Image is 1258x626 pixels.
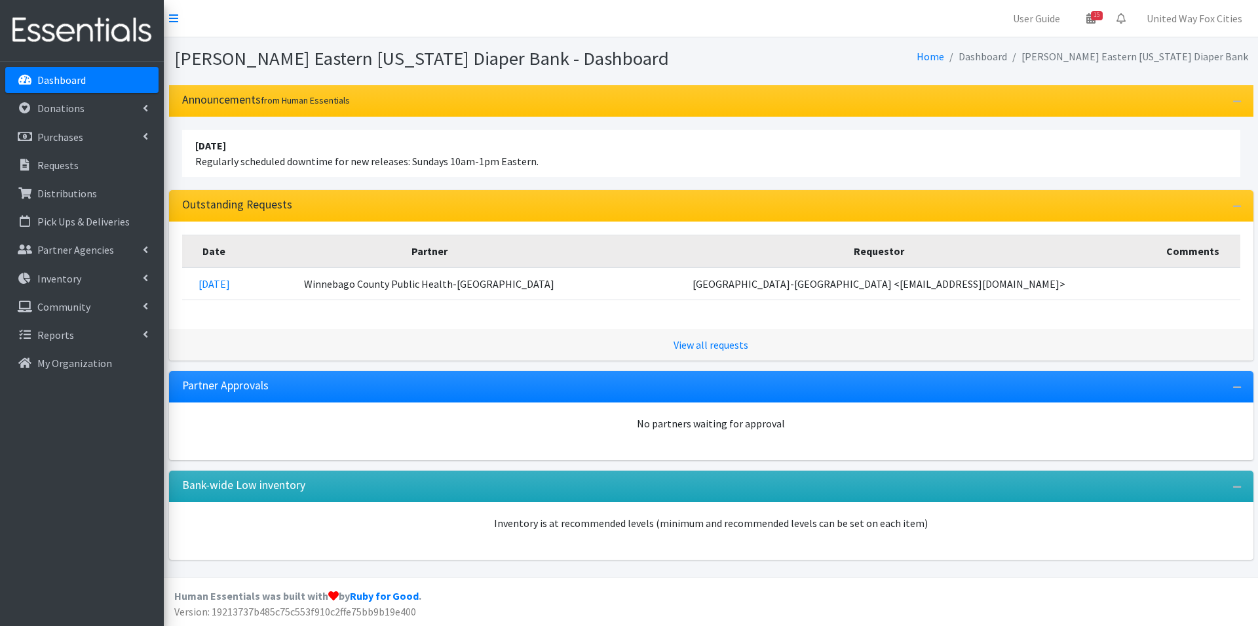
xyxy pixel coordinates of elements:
[5,322,159,348] a: Reports
[37,215,130,228] p: Pick Ups & Deliveries
[5,294,159,320] a: Community
[182,479,305,492] h3: Bank-wide Low inventory
[944,47,1007,66] li: Dashboard
[174,605,416,618] span: Version: 19213737b485c75c553f910c2ffe75bb9b19e400
[5,208,159,235] a: Pick Ups & Deliveries
[37,300,90,313] p: Community
[182,416,1240,431] div: No partners waiting for approval
[5,67,159,93] a: Dashboard
[612,235,1145,267] th: Requestor
[5,265,159,292] a: Inventory
[350,589,419,602] a: Ruby for Good
[182,93,350,107] h3: Announcements
[1145,235,1240,267] th: Comments
[37,130,83,144] p: Purchases
[37,357,112,370] p: My Organization
[182,515,1240,531] p: Inventory is at recommended levels (minimum and recommended levels can be set on each item)
[5,95,159,121] a: Donations
[917,50,944,63] a: Home
[246,267,612,300] td: Winnebago County Public Health-[GEOGRAPHIC_DATA]
[1076,5,1106,31] a: 15
[5,237,159,263] a: Partner Agencies
[37,243,114,256] p: Partner Agencies
[37,272,81,285] p: Inventory
[37,102,85,115] p: Donations
[174,47,706,70] h1: [PERSON_NAME] Eastern [US_STATE] Diaper Bank - Dashboard
[1007,47,1248,66] li: [PERSON_NAME] Eastern [US_STATE] Diaper Bank
[1136,5,1253,31] a: United Way Fox Cities
[182,235,247,267] th: Date
[5,124,159,150] a: Purchases
[246,235,612,267] th: Partner
[5,152,159,178] a: Requests
[37,187,97,200] p: Distributions
[174,589,421,602] strong: Human Essentials was built with by .
[5,350,159,376] a: My Organization
[5,9,159,52] img: HumanEssentials
[612,267,1145,300] td: [GEOGRAPHIC_DATA]-[GEOGRAPHIC_DATA] <[EMAIL_ADDRESS][DOMAIN_NAME]>
[199,277,230,290] a: [DATE]
[37,73,86,87] p: Dashboard
[1002,5,1071,31] a: User Guide
[182,198,292,212] h3: Outstanding Requests
[182,130,1240,177] li: Regularly scheduled downtime for new releases: Sundays 10am-1pm Eastern.
[182,379,269,393] h3: Partner Approvals
[37,159,79,172] p: Requests
[5,180,159,206] a: Distributions
[261,94,350,106] small: from Human Essentials
[1091,11,1103,20] span: 15
[674,338,748,351] a: View all requests
[37,328,74,342] p: Reports
[195,139,226,152] strong: [DATE]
